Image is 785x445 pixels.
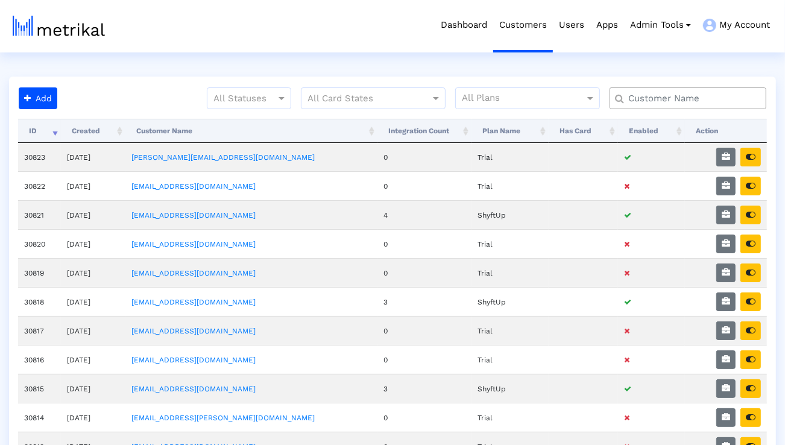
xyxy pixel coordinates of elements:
td: Trial [471,171,549,200]
td: 30818 [18,287,61,316]
td: Trial [471,403,549,432]
td: 0 [377,171,471,200]
input: All Card States [307,91,417,107]
a: [EMAIL_ADDRESS][PERSON_NAME][DOMAIN_NAME] [131,414,315,422]
a: [EMAIL_ADDRESS][DOMAIN_NAME] [131,211,256,219]
td: 30823 [18,143,61,171]
th: Created: activate to sort column ascending [61,119,125,143]
th: Has Card: activate to sort column ascending [549,119,618,143]
th: Integration Count: activate to sort column ascending [377,119,471,143]
td: 3 [377,374,471,403]
img: my-account-menu-icon.png [703,19,716,32]
td: 0 [377,316,471,345]
a: [EMAIL_ADDRESS][DOMAIN_NAME] [131,269,256,277]
td: [DATE] [61,403,125,432]
th: Plan Name: activate to sort column ascending [471,119,549,143]
td: 0 [377,345,471,374]
a: [EMAIL_ADDRESS][DOMAIN_NAME] [131,240,256,248]
td: ShyftUp [471,200,549,229]
td: 0 [377,403,471,432]
td: [DATE] [61,345,125,374]
td: Trial [471,143,549,171]
input: Customer Name [620,92,761,105]
td: [DATE] [61,143,125,171]
td: Trial [471,316,549,345]
td: [DATE] [61,287,125,316]
button: Add [19,87,57,109]
a: [EMAIL_ADDRESS][DOMAIN_NAME] [131,356,256,364]
td: [DATE] [61,229,125,258]
th: Action [685,119,767,143]
a: [EMAIL_ADDRESS][DOMAIN_NAME] [131,298,256,306]
a: [EMAIL_ADDRESS][DOMAIN_NAME] [131,182,256,191]
td: 4 [377,200,471,229]
td: 30817 [18,316,61,345]
img: metrical-logo-light.png [13,16,105,36]
td: ShyftUp [471,287,549,316]
td: ShyftUp [471,374,549,403]
a: [EMAIL_ADDRESS][DOMAIN_NAME] [131,327,256,335]
td: 3 [377,287,471,316]
td: [DATE] [61,374,125,403]
th: Customer Name: activate to sort column ascending [125,119,377,143]
td: Trial [471,258,549,287]
td: 30820 [18,229,61,258]
td: [DATE] [61,316,125,345]
td: 0 [377,258,471,287]
td: 30821 [18,200,61,229]
td: 30816 [18,345,61,374]
input: All Plans [462,91,587,107]
td: 30814 [18,403,61,432]
td: [DATE] [61,200,125,229]
td: 30815 [18,374,61,403]
td: 30819 [18,258,61,287]
th: ID: activate to sort column ascending [18,119,61,143]
td: Trial [471,345,549,374]
td: 30822 [18,171,61,200]
td: 0 [377,143,471,171]
td: [DATE] [61,171,125,200]
td: [DATE] [61,258,125,287]
a: [PERSON_NAME][EMAIL_ADDRESS][DOMAIN_NAME] [131,153,315,162]
td: Trial [471,229,549,258]
td: 0 [377,229,471,258]
a: [EMAIL_ADDRESS][DOMAIN_NAME] [131,385,256,393]
th: Enabled: activate to sort column ascending [618,119,685,143]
